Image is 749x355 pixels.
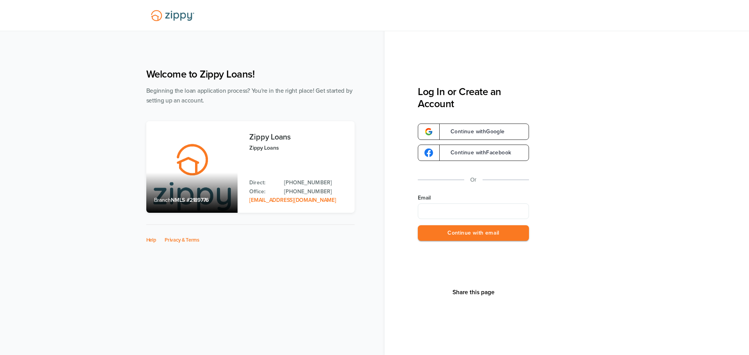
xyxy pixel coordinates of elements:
input: Email Address [418,203,529,219]
p: Zippy Loans [249,143,346,152]
a: google-logoContinue withGoogle [418,124,529,140]
img: Lender Logo [146,7,199,25]
img: google-logo [424,127,433,136]
p: Office: [249,187,276,196]
span: Continue with Facebook [443,150,511,155]
h3: Zippy Loans [249,133,346,141]
a: Office Phone: 512-975-2947 [284,187,346,196]
span: Branch [154,197,171,203]
button: Continue with email [418,225,529,241]
a: Help [146,237,156,243]
p: Direct: [249,178,276,187]
button: Share This Page [450,288,497,296]
span: Beginning the loan application process? You're in the right place! Get started by setting up an a... [146,87,353,104]
a: Direct Phone: 512-975-2947 [284,178,346,187]
h1: Welcome to Zippy Loans! [146,68,355,80]
img: google-logo [424,148,433,157]
p: Or [470,175,477,185]
a: Privacy & Terms [165,237,199,243]
label: Email [418,194,529,202]
h3: Log In or Create an Account [418,86,529,110]
span: Continue with Google [443,129,505,134]
a: Email Address: zippyguide@zippymh.com [249,197,336,203]
span: NMLS #2189776 [171,197,209,203]
a: google-logoContinue withFacebook [418,145,529,161]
